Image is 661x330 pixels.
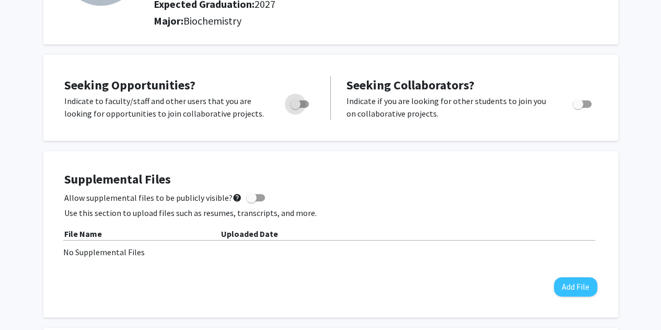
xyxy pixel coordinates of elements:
iframe: Chat [8,283,44,322]
h4: Supplemental Files [64,172,597,187]
span: Allow supplemental files to be publicly visible? [64,191,242,204]
div: Toggle [569,95,597,110]
div: No Supplemental Files [63,246,598,258]
p: Use this section to upload files such as resumes, transcripts, and more. [64,207,597,219]
h2: Major: [154,15,599,27]
span: Seeking Opportunities? [64,77,195,93]
p: Indicate to faculty/staff and other users that you are looking for opportunities to join collabor... [64,95,270,120]
button: Add File [554,277,597,297]
p: Indicate if you are looking for other students to join you on collaborative projects. [346,95,553,120]
div: Toggle [286,95,315,110]
b: File Name [64,229,102,239]
b: Uploaded Date [221,229,278,239]
span: Biochemistry [183,14,241,27]
span: Seeking Collaborators? [346,77,474,93]
mat-icon: help [233,191,242,204]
